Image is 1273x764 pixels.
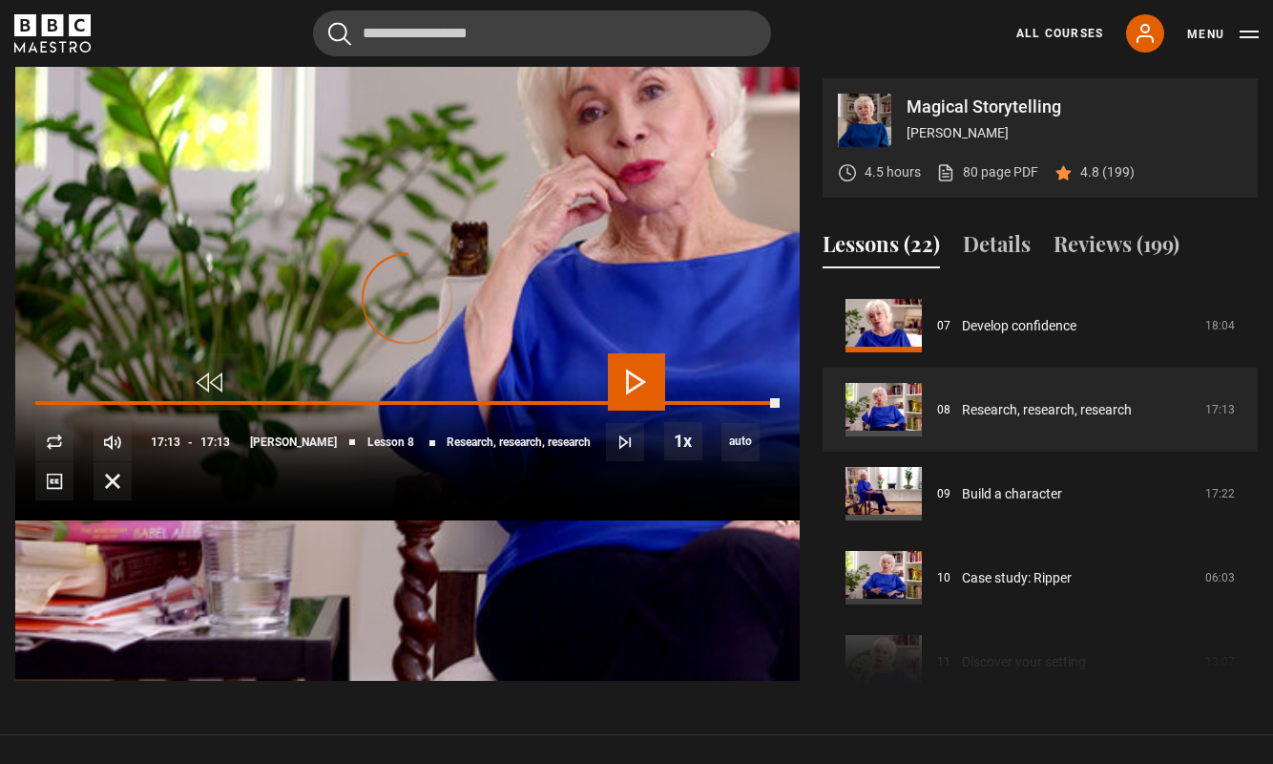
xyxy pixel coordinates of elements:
[963,228,1031,268] button: Details
[865,162,921,182] p: 4.5 hours
[313,11,771,56] input: Search
[907,98,1242,116] p: Magical Storytelling
[1016,25,1103,42] a: All Courses
[14,14,91,53] svg: BBC Maestro
[35,423,73,461] button: Replay
[1080,162,1135,182] p: 4.8 (199)
[1187,25,1259,44] button: Toggle navigation
[962,316,1076,336] a: Develop confidence
[15,78,800,520] video-js: Video Player
[188,435,193,449] span: -
[447,436,591,448] span: Research, research, research
[35,401,780,405] div: Progress Bar
[936,162,1038,182] a: 80 page PDF
[151,425,180,459] span: 17:13
[250,436,337,448] span: [PERSON_NAME]
[606,423,644,461] button: Next Lesson
[94,462,132,500] button: Fullscreen
[962,400,1132,420] a: Research, research, research
[367,436,414,448] span: Lesson 8
[328,22,351,46] button: Submit the search query
[200,425,230,459] span: 17:13
[962,568,1072,588] a: Case study: Ripper
[907,123,1242,143] p: [PERSON_NAME]
[721,423,760,461] span: auto
[721,423,760,461] div: Current quality: 1080p
[664,422,702,460] button: Playback Rate
[94,423,132,461] button: Mute
[823,228,940,268] button: Lessons (22)
[1054,228,1179,268] button: Reviews (199)
[35,462,73,500] button: Captions
[962,484,1062,504] a: Build a character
